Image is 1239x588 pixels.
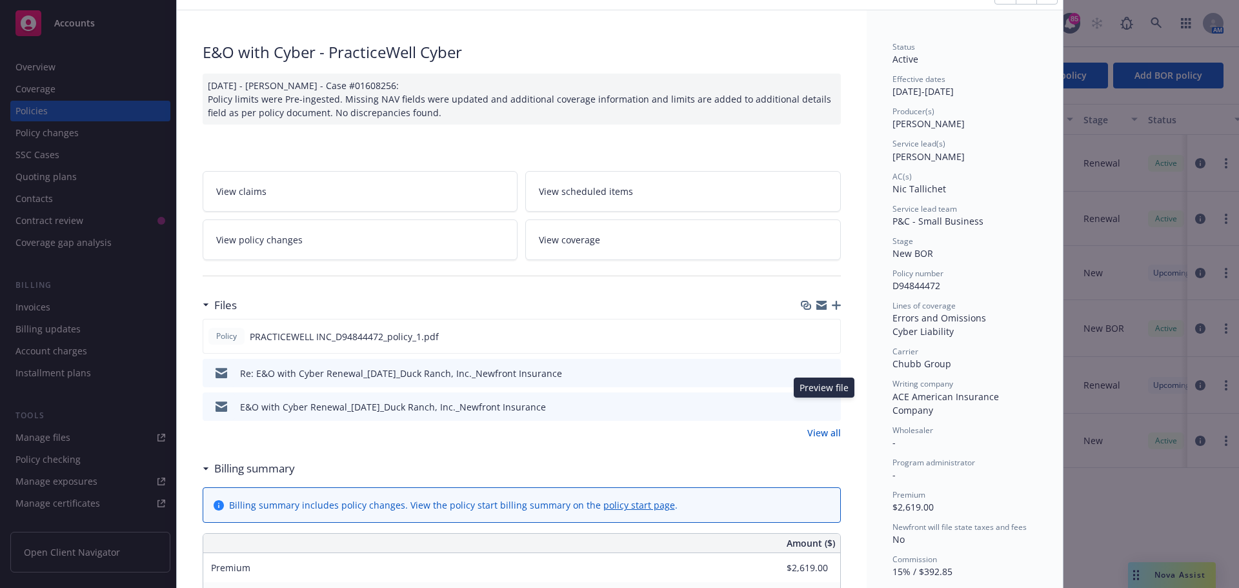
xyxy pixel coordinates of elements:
[892,325,1037,338] div: Cyber Liability
[216,233,303,247] span: View policy changes
[892,183,946,195] span: Nic Tallichet
[214,297,237,314] h3: Files
[250,330,439,343] span: PRACTICEWELL INC_D94844472_policy_1.pdf
[801,400,811,414] button: download file
[203,460,295,477] div: Billing summary
[539,233,600,247] span: View coverage
[892,74,945,85] span: Effective dates
[203,297,237,314] div: Files
[892,138,945,149] span: Service lead(s)
[892,268,943,279] span: Policy number
[525,171,841,212] a: View scheduled items
[240,367,562,380] div: Re: E&O with Cyber Renewal_[DATE]_Duck Ranch, Inc._Newfront Insurance
[892,41,915,52] span: Status
[892,533,905,545] span: No
[892,171,912,182] span: AC(s)
[211,562,250,574] span: Premium
[807,426,841,440] a: View all
[892,501,934,513] span: $2,619.00
[892,150,965,163] span: [PERSON_NAME]
[892,522,1027,532] span: Newfront will file state taxes and fees
[892,247,933,259] span: New BOR
[203,171,518,212] a: View claims
[752,558,836,578] input: 0.00
[803,330,813,343] button: download file
[803,367,814,380] button: download file
[892,425,933,436] span: Wholesaler
[892,358,951,370] span: Chubb Group
[821,400,836,414] button: preview file
[892,565,952,578] span: 15% / $392.85
[892,489,925,500] span: Premium
[892,279,940,292] span: D94844472
[892,469,896,481] span: -
[203,219,518,260] a: View policy changes
[892,106,934,117] span: Producer(s)
[214,460,295,477] h3: Billing summary
[892,457,975,468] span: Program administrator
[892,346,918,357] span: Carrier
[892,378,953,389] span: Writing company
[892,74,1037,98] div: [DATE] - [DATE]
[892,300,956,311] span: Lines of coverage
[892,311,1037,325] div: Errors and Omissions
[229,498,678,512] div: Billing summary includes policy changes. View the policy start billing summary on the .
[892,390,1002,416] span: ACE American Insurance Company
[892,215,983,227] span: P&C - Small Business
[787,536,835,550] span: Amount ($)
[216,185,267,198] span: View claims
[525,219,841,260] a: View coverage
[892,436,896,449] span: -
[240,400,546,414] div: E&O with Cyber Renewal_[DATE]_Duck Ranch, Inc._Newfront Insurance
[603,499,675,511] a: policy start page
[892,53,918,65] span: Active
[892,117,965,130] span: [PERSON_NAME]
[892,236,913,247] span: Stage
[892,203,957,214] span: Service lead team
[214,330,239,342] span: Policy
[203,74,841,125] div: [DATE] - [PERSON_NAME] - Case #01608256: Policy limits were Pre-ingested. Missing NAV fields were...
[203,41,841,63] div: E&O with Cyber - PracticeWell Cyber
[892,554,937,565] span: Commission
[539,185,633,198] span: View scheduled items
[824,367,836,380] button: preview file
[823,330,835,343] button: preview file
[794,378,854,398] div: Preview file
